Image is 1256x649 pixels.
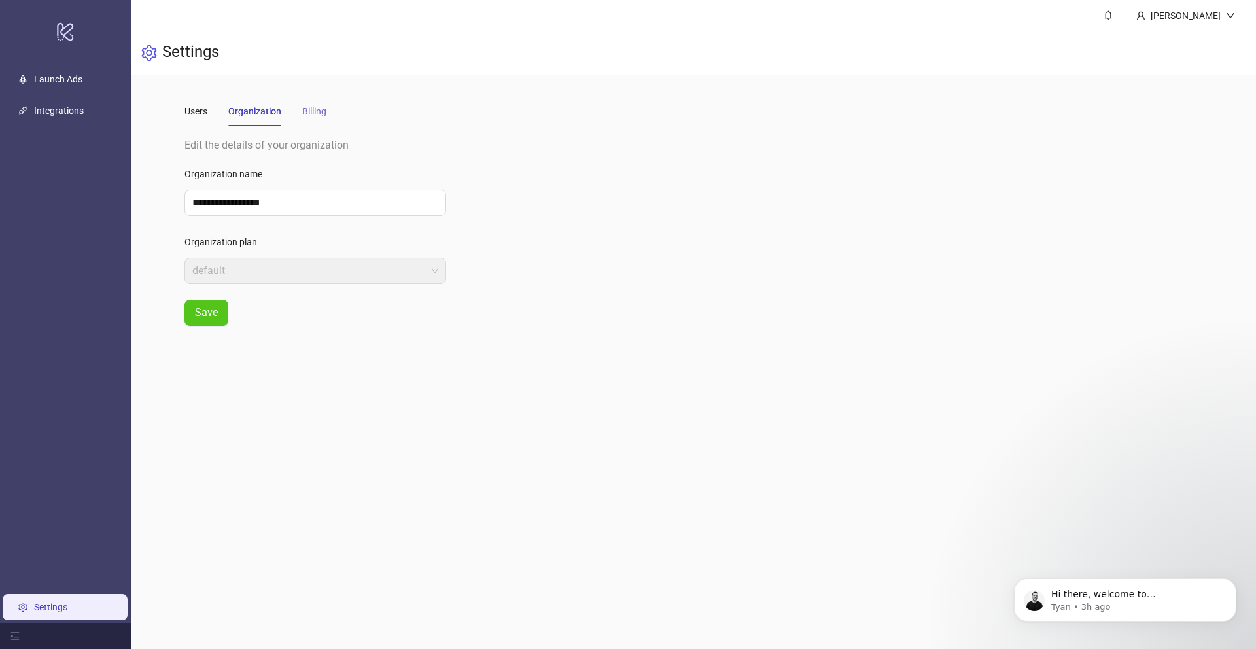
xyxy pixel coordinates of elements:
[994,551,1256,642] iframe: Intercom notifications message
[141,45,157,61] span: setting
[184,164,271,184] label: Organization name
[195,307,218,319] span: Save
[184,300,228,326] button: Save
[184,232,266,253] label: Organization plan
[1104,10,1113,20] span: bell
[184,137,1202,153] div: Edit the details of your organization
[184,190,446,216] input: Organization name
[10,631,20,640] span: menu-fold
[1226,11,1235,20] span: down
[1136,11,1145,20] span: user
[162,42,219,64] h3: Settings
[34,74,82,84] a: Launch Ads
[184,104,207,118] div: Users
[1145,9,1226,23] div: [PERSON_NAME]
[302,104,326,118] div: Billing
[192,258,438,283] span: default
[34,105,84,116] a: Integrations
[34,602,67,612] a: Settings
[228,104,281,118] div: Organization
